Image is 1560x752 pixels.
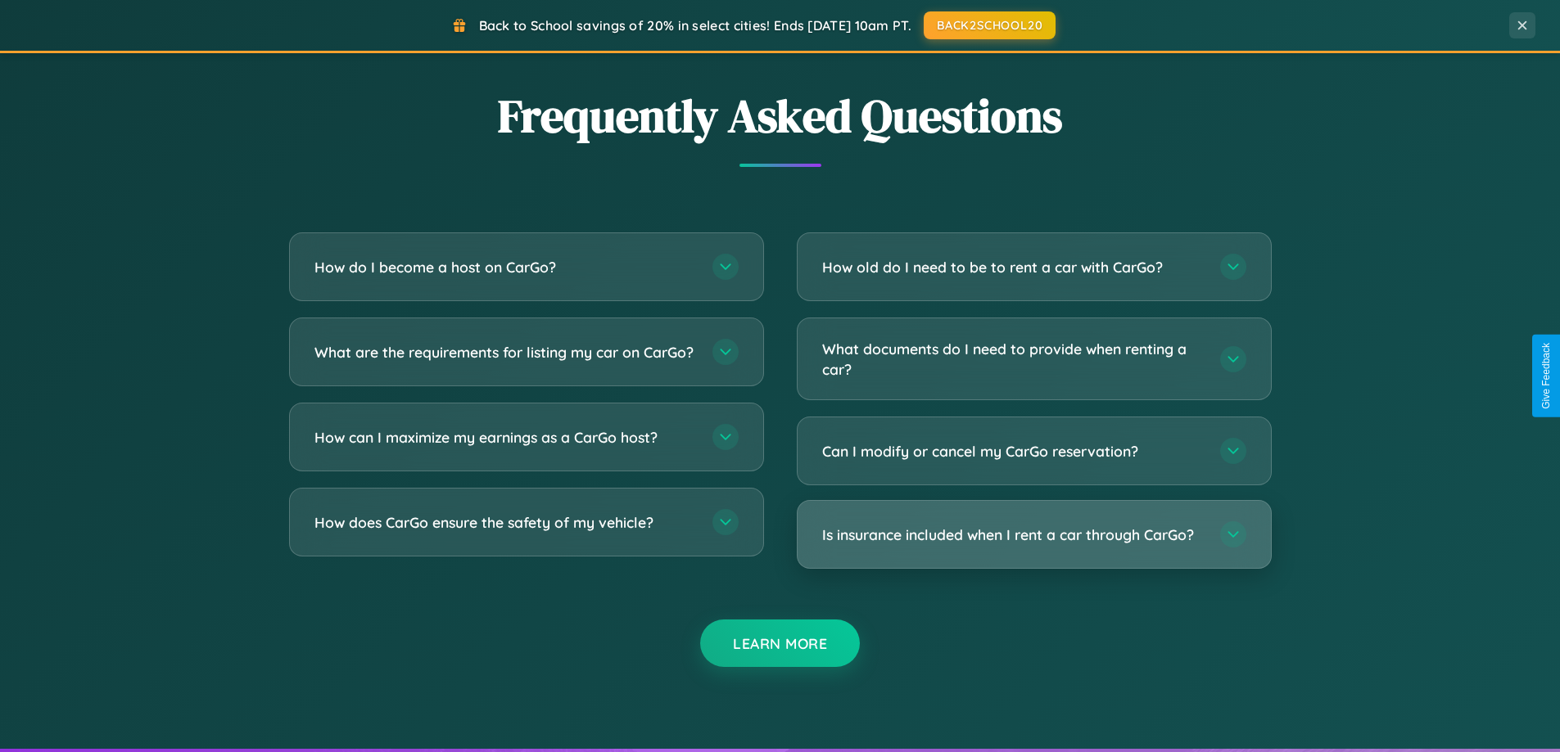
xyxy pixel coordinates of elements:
[314,427,696,448] h3: How can I maximize my earnings as a CarGo host?
[314,512,696,533] h3: How does CarGo ensure the safety of my vehicle?
[289,84,1272,147] h2: Frequently Asked Questions
[822,525,1204,545] h3: Is insurance included when I rent a car through CarGo?
[314,257,696,277] h3: How do I become a host on CarGo?
[924,11,1056,39] button: BACK2SCHOOL20
[1540,343,1552,409] div: Give Feedback
[314,342,696,362] h3: What are the requirements for listing my car on CarGo?
[822,441,1204,462] h3: Can I modify or cancel my CarGo reservation?
[822,339,1204,379] h3: What documents do I need to provide when renting a car?
[822,257,1204,277] h3: How old do I need to be to rent a car with CarGo?
[700,619,860,667] button: Learn More
[479,17,911,34] span: Back to School savings of 20% in select cities! Ends [DATE] 10am PT.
